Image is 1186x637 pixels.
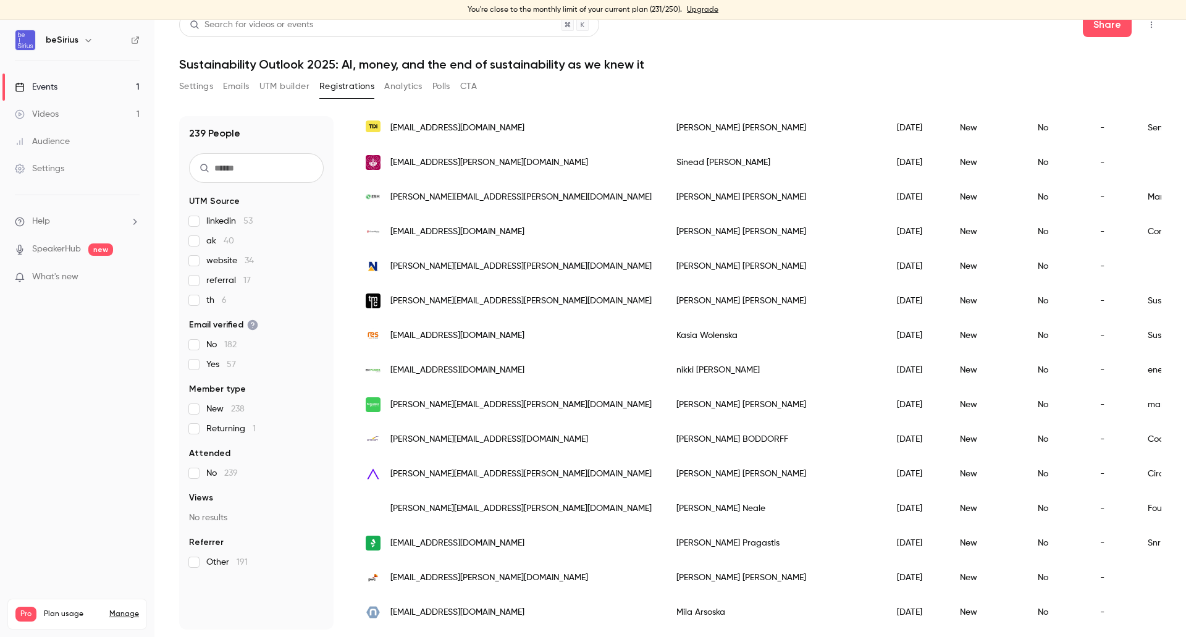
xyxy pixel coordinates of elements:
div: Search for videos or events [190,19,313,32]
span: 34 [245,256,254,265]
div: [DATE] [885,422,948,457]
div: - [1088,249,1135,284]
span: [EMAIL_ADDRESS][DOMAIN_NAME] [390,226,524,238]
div: [PERSON_NAME] [PERSON_NAME] [664,560,885,595]
button: Analytics [384,77,423,96]
span: What's new [32,271,78,284]
span: [EMAIL_ADDRESS][DOMAIN_NAME] [390,122,524,135]
div: New [948,284,1025,318]
div: No [1025,526,1088,560]
span: [EMAIL_ADDRESS][DOMAIN_NAME] [390,537,524,550]
div: - [1088,422,1135,457]
div: [PERSON_NAME] [PERSON_NAME] [664,214,885,249]
span: linkedin [206,215,253,227]
span: referral [206,274,251,287]
span: Other [206,556,248,568]
img: nexioprojects.com [366,536,381,551]
span: Attended [189,447,230,460]
span: [EMAIL_ADDRESS][DOMAIN_NAME] [390,364,524,377]
div: - [1088,526,1135,560]
img: pwc.com [366,570,381,585]
span: Plan usage [44,609,102,619]
div: - [1088,145,1135,180]
div: No [1025,353,1088,387]
span: [EMAIL_ADDRESS][PERSON_NAME][DOMAIN_NAME] [390,572,588,584]
div: Audience [15,135,70,148]
div: [DATE] [885,180,948,214]
div: No [1025,111,1088,145]
div: nikki [PERSON_NAME] [664,353,885,387]
div: New [948,180,1025,214]
div: Videos [15,108,59,120]
div: New [948,457,1025,491]
span: 53 [243,217,253,226]
span: website [206,255,254,267]
div: - [1088,491,1135,526]
div: - [1088,111,1135,145]
span: [PERSON_NAME][EMAIL_ADDRESS][DOMAIN_NAME] [390,433,588,446]
div: No [1025,491,1088,526]
div: [PERSON_NAME] [PERSON_NAME] [664,387,885,422]
div: [PERSON_NAME] BODDORFF [664,422,885,457]
div: No [1025,560,1088,595]
span: [PERSON_NAME][EMAIL_ADDRESS][PERSON_NAME][DOMAIN_NAME] [390,295,652,308]
a: Upgrade [687,5,718,15]
img: universityofgalway.ie [366,155,381,170]
span: No [206,339,237,351]
div: - [1088,353,1135,387]
div: [DATE] [885,491,948,526]
div: [PERSON_NAME] [PERSON_NAME] [664,284,885,318]
div: Settings [15,162,64,175]
div: - [1088,595,1135,630]
div: New [948,214,1025,249]
button: Polls [432,77,450,96]
div: [PERSON_NAME] Neale [664,491,885,526]
div: - [1088,318,1135,353]
img: beSirius [15,30,35,50]
div: New [948,145,1025,180]
span: New [206,403,245,415]
div: No [1025,318,1088,353]
span: 238 [231,405,245,413]
a: Manage [109,609,139,619]
span: 191 [237,558,248,567]
div: - [1088,284,1135,318]
img: newmont.com [366,259,381,274]
span: Member type [189,383,246,395]
h1: 239 People [189,126,240,141]
div: [PERSON_NAME] [PERSON_NAME] [664,111,885,145]
div: New [948,249,1025,284]
p: No results [189,512,324,524]
span: [PERSON_NAME][EMAIL_ADDRESS][PERSON_NAME][DOMAIN_NAME] [390,468,652,481]
img: eramet.com [366,432,381,447]
div: Mila Arsoska [664,595,885,630]
img: res-group.com [366,328,381,343]
div: New [948,560,1025,595]
span: 57 [227,360,236,369]
button: CTA [460,77,477,96]
div: Kasia Wolenska [664,318,885,353]
img: fullcirclecreative-ltd.com [366,507,381,510]
span: Pro [15,607,36,622]
div: No [1025,387,1088,422]
img: tdi-sustainability.com [366,120,381,135]
span: [PERSON_NAME][EMAIL_ADDRESS][PERSON_NAME][DOMAIN_NAME] [390,191,652,204]
img: tranetechnologies.com [366,466,381,481]
div: [PERSON_NAME] [PERSON_NAME] [664,457,885,491]
button: UTM builder [259,77,309,96]
span: new [88,243,113,256]
div: [PERSON_NAME] [PERSON_NAME] [664,249,885,284]
span: Yes [206,358,236,371]
div: New [948,111,1025,145]
div: New [948,491,1025,526]
span: [EMAIL_ADDRESS][DOMAIN_NAME] [390,329,524,342]
div: [DATE] [885,457,948,491]
span: 6 [222,296,227,305]
span: Help [32,215,50,228]
img: se.com [366,397,381,412]
div: Events [15,81,57,93]
div: No [1025,457,1088,491]
div: New [948,526,1025,560]
div: New [948,353,1025,387]
div: [DATE] [885,595,948,630]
